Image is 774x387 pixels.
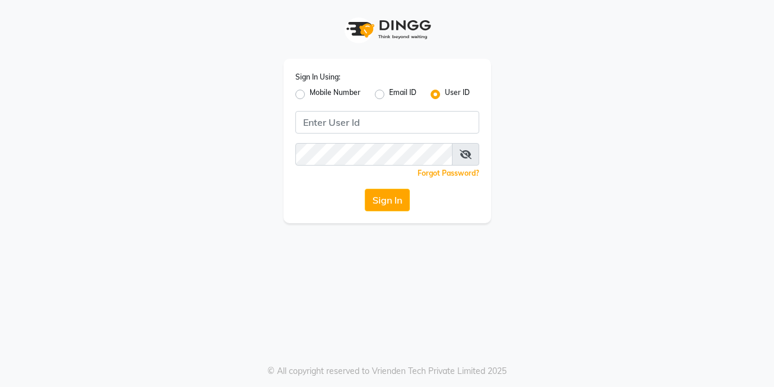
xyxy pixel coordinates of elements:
[295,143,453,166] input: Username
[295,111,479,134] input: Username
[418,169,479,177] a: Forgot Password?
[389,87,416,101] label: Email ID
[445,87,470,101] label: User ID
[310,87,361,101] label: Mobile Number
[340,12,435,47] img: logo1.svg
[295,72,340,83] label: Sign In Using:
[365,189,410,211] button: Sign In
